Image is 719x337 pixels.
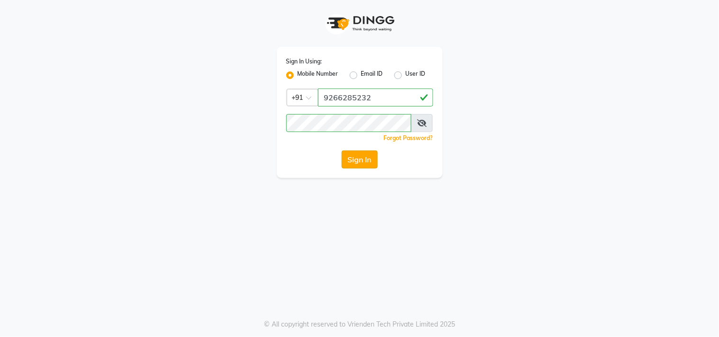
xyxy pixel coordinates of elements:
a: Forgot Password? [384,134,433,142]
input: Username [286,114,412,132]
label: Mobile Number [298,70,338,81]
label: User ID [406,70,426,81]
label: Email ID [361,70,383,81]
img: logo1.svg [322,9,398,37]
button: Sign In [342,151,378,168]
input: Username [318,89,433,106]
label: Sign In Using: [286,57,322,66]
